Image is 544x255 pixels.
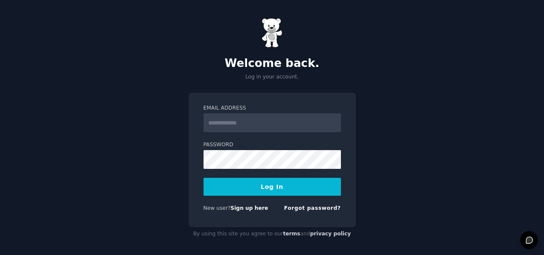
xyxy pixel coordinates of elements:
[283,231,300,237] a: terms
[204,178,341,196] button: Log In
[189,57,356,70] h2: Welcome back.
[189,227,356,241] div: By using this site you agree to our and
[230,205,268,211] a: Sign up here
[284,205,341,211] a: Forgot password?
[204,104,341,112] label: Email Address
[189,73,356,81] p: Log in your account.
[310,231,351,237] a: privacy policy
[204,141,341,149] label: Password
[262,18,283,48] img: Gummy Bear
[204,205,231,211] span: New user?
